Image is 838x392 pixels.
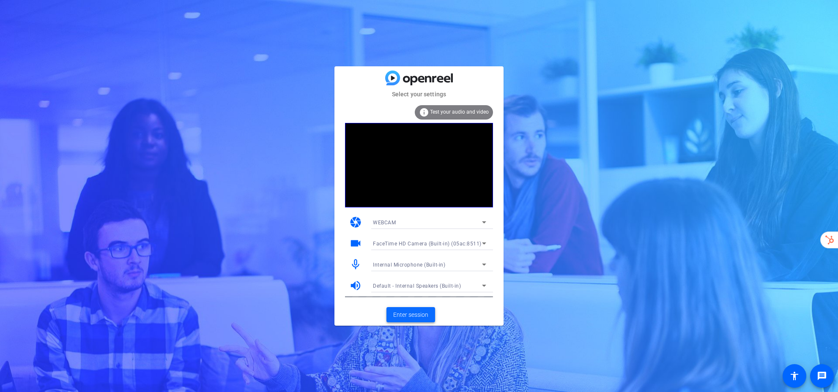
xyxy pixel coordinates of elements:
mat-icon: mic_none [349,258,362,271]
span: Default - Internal Speakers (Built-in) [373,283,461,289]
mat-icon: info [419,107,429,117]
span: FaceTime HD Camera (Built-in) (05ac:8511) [373,241,482,247]
mat-icon: volume_up [349,279,362,292]
mat-icon: videocam [349,237,362,250]
button: Enter session [386,307,435,322]
mat-icon: accessibility [789,371,800,381]
img: blue-gradient.svg [385,71,453,85]
span: Test your audio and video [430,109,489,115]
span: Enter session [393,310,428,319]
mat-card-subtitle: Select your settings [334,90,504,99]
mat-icon: message [817,371,827,381]
span: WEBCAM [373,220,396,226]
mat-icon: camera [349,216,362,229]
span: Internal Microphone (Built-in) [373,262,445,268]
